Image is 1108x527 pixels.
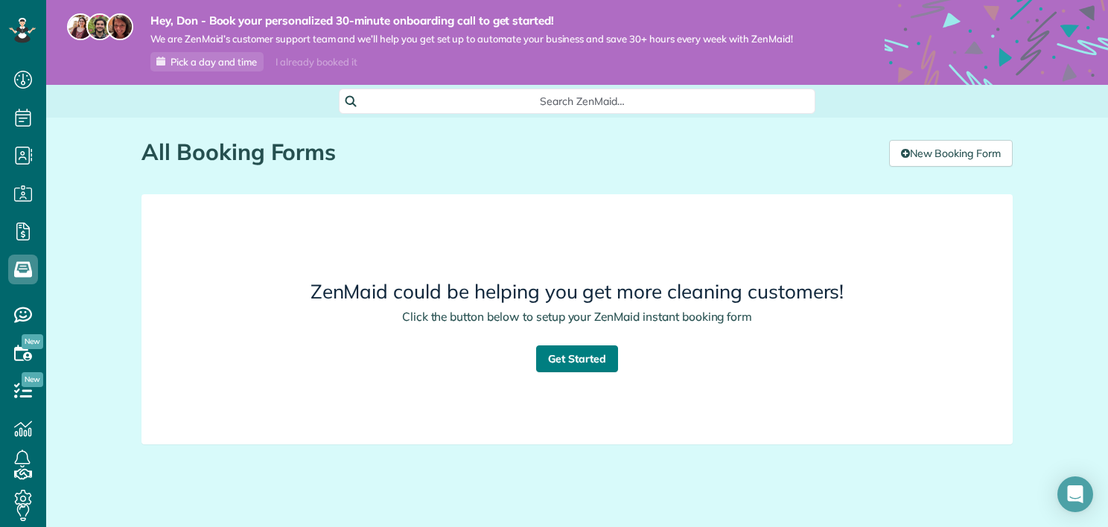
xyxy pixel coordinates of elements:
img: michelle-19f622bdf1676172e81f8f8fba1fb50e276960ebfe0243fe18214015130c80e4.jpg [106,13,133,40]
div: I already booked it [267,53,366,71]
span: New [22,372,43,387]
h1: All Booking Forms [141,140,878,165]
a: Pick a day and time [150,52,264,71]
div: Open Intercom Messenger [1057,476,1093,512]
strong: Hey, Don - Book your personalized 30-minute onboarding call to get started! [150,13,793,28]
h3: ZenMaid could be helping you get more cleaning customers! [226,281,929,303]
h4: Click the button below to setup your ZenMaid instant booking form [226,310,929,323]
img: jorge-587dff0eeaa6aab1f244e6dc62b8924c3b6ad411094392a53c71c6c4a576187d.jpg [86,13,113,40]
span: New [22,334,43,349]
span: Pick a day and time [171,56,257,68]
a: Get Started [536,345,618,372]
a: New Booking Form [889,140,1013,167]
img: maria-72a9807cf96188c08ef61303f053569d2e2a8a1cde33d635c8a3ac13582a053d.jpg [67,13,94,40]
span: We are ZenMaid’s customer support team and we’ll help you get set up to automate your business an... [150,33,793,45]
